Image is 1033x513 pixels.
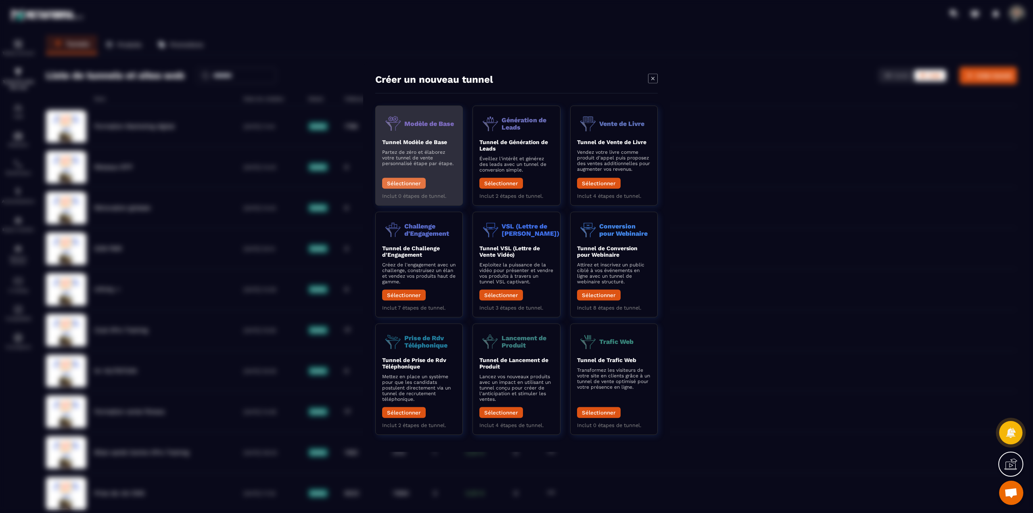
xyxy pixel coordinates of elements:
[577,193,651,199] p: Inclut 4 étapes de tunnel.
[577,138,646,145] b: Tunnel de Vente de Livre
[577,245,638,258] b: Tunnel de Conversion pour Webinaire
[479,178,523,188] button: Sélectionner
[502,222,559,237] p: VSL (Lettre de [PERSON_NAME])
[502,334,553,348] p: Lancement de Produit
[577,367,651,389] p: Transformez les visiteurs de votre site en clients grâce à un tunnel de vente optimisé pour votre...
[382,304,456,310] p: Inclut 7 étapes de tunnel.
[404,120,454,127] p: Modèle de Base
[577,178,621,188] button: Sélectionner
[375,73,493,85] h4: Créer un nouveau tunnel
[479,373,553,402] p: Lancez vos nouveaux produits avec un impact en utilisant un tunnel conçu pour créer de l'anticipa...
[382,245,440,258] b: Tunnel de Challenge d'Engagement
[479,193,553,199] p: Inclut 2 étapes de tunnel.
[479,356,548,369] b: Tunnel de Lancement de Produit
[502,116,553,130] p: Génération de Leads
[382,193,456,199] p: Inclut 0 étapes de tunnel.
[382,289,426,300] button: Sélectionner
[577,356,636,363] b: Tunnel de Trafic Web
[479,218,502,241] img: funnel-objective-icon
[479,304,553,310] p: Inclut 3 étapes de tunnel.
[577,149,651,172] p: Vendez votre livre comme produit d'appel puis proposez des ventes additionnelles pour augmenter v...
[577,289,621,300] button: Sélectionner
[599,120,644,127] p: Vente de Livre
[599,338,634,345] p: Trafic Web
[599,222,651,237] p: Conversion pour Webinaire
[999,481,1023,505] div: Ouvrir le chat
[479,289,523,300] button: Sélectionner
[479,245,540,258] b: Tunnel VSL (Lettre de Vente Vidéo)
[382,178,426,188] button: Sélectionner
[577,407,621,418] button: Sélectionner
[479,138,548,151] b: Tunnel de Génération de Leads
[577,218,599,241] img: funnel-objective-icon
[382,356,446,369] b: Tunnel de Prise de Rdv Téléphonique
[479,155,553,172] p: Éveillez l'intérêt et générez des leads avec un tunnel de conversion simple.
[577,262,651,284] p: Attirez et inscrivez un public ciblé à vos événements en ligne avec un tunnel de webinaire struct...
[404,334,456,348] p: Prise de Rdv Téléphonique
[479,262,553,284] p: Exploitez la puissance de la vidéo pour présenter et vendre vos produits à travers un tunnel VSL ...
[577,330,599,352] img: funnel-objective-icon
[382,373,456,402] p: Mettez en place un système pour que les candidats postulent directement via un tunnel de recrutem...
[577,422,651,428] p: Inclut 0 étapes de tunnel.
[382,407,426,418] button: Sélectionner
[479,330,502,352] img: funnel-objective-icon
[382,330,404,352] img: funnel-objective-icon
[479,112,502,134] img: funnel-objective-icon
[577,112,599,134] img: funnel-objective-icon
[382,149,456,166] p: Partez de zéro et élaborez votre tunnel de vente personnalisé étape par étape.
[479,407,523,418] button: Sélectionner
[382,218,404,241] img: funnel-objective-icon
[382,112,404,134] img: funnel-objective-icon
[479,422,553,428] p: Inclut 4 étapes de tunnel.
[404,222,456,237] p: Challenge d'Engagement
[382,262,456,284] p: Créez de l'engagement avec un challenge, construisez un élan et vendez vos produits haut de gamme.
[382,422,456,428] p: Inclut 2 étapes de tunnel.
[577,304,651,310] p: Inclut 8 étapes de tunnel.
[382,138,447,145] b: Tunnel Modèle de Base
